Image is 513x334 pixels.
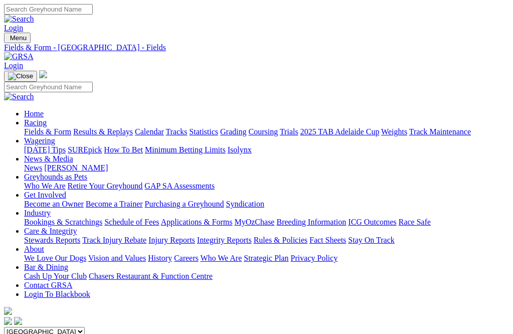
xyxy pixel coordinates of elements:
a: GAP SA Assessments [145,182,215,190]
a: Who We Are [200,254,242,262]
div: Care & Integrity [24,236,509,245]
img: facebook.svg [4,317,12,325]
img: Search [4,92,34,101]
input: Search [4,82,93,92]
img: Search [4,15,34,24]
a: Track Injury Rebate [82,236,146,244]
a: Stay On Track [348,236,394,244]
a: Racing [24,118,47,127]
a: Vision and Values [88,254,146,262]
a: Login To Blackbook [24,290,90,298]
div: About [24,254,509,263]
a: Purchasing a Greyhound [145,200,224,208]
a: Race Safe [398,218,430,226]
a: Who We Are [24,182,66,190]
a: [DATE] Tips [24,145,66,154]
a: Rules & Policies [253,236,308,244]
a: Fields & Form - [GEOGRAPHIC_DATA] - Fields [4,43,509,52]
span: Menu [10,34,27,42]
a: Careers [174,254,198,262]
a: Trials [280,127,298,136]
a: Bookings & Scratchings [24,218,102,226]
img: Close [8,72,33,80]
a: Weights [381,127,407,136]
a: Login [4,61,23,70]
button: Toggle navigation [4,33,31,43]
a: Coursing [248,127,278,136]
a: History [148,254,172,262]
a: News [24,163,42,172]
a: How To Bet [104,145,143,154]
div: Get Involved [24,200,509,209]
a: About [24,245,44,253]
a: Syndication [226,200,264,208]
a: Industry [24,209,51,217]
div: News & Media [24,163,509,173]
img: logo-grsa-white.png [39,70,47,78]
img: logo-grsa-white.png [4,307,12,315]
a: Greyhounds as Pets [24,173,87,181]
a: Statistics [189,127,218,136]
a: Breeding Information [277,218,346,226]
a: Minimum Betting Limits [145,145,225,154]
a: Privacy Policy [291,254,338,262]
a: Applications & Forms [161,218,232,226]
a: Isolynx [227,145,251,154]
div: Wagering [24,145,509,154]
input: Search [4,4,93,15]
a: Grading [220,127,246,136]
a: 2025 TAB Adelaide Cup [300,127,379,136]
a: Calendar [135,127,164,136]
a: Login [4,24,23,32]
div: Bar & Dining [24,272,509,281]
a: Tracks [166,127,187,136]
a: Home [24,109,44,118]
a: Track Maintenance [409,127,471,136]
img: twitter.svg [14,317,22,325]
a: We Love Our Dogs [24,254,86,262]
div: Industry [24,218,509,227]
a: Integrity Reports [197,236,251,244]
a: Bar & Dining [24,263,68,271]
a: Become a Trainer [86,200,143,208]
a: News & Media [24,154,73,163]
div: Greyhounds as Pets [24,182,509,191]
a: ICG Outcomes [348,218,396,226]
a: Injury Reports [148,236,195,244]
div: Racing [24,127,509,136]
a: Contact GRSA [24,281,72,289]
a: Fields & Form [24,127,71,136]
a: Schedule of Fees [104,218,159,226]
a: Care & Integrity [24,227,77,235]
a: [PERSON_NAME] [44,163,108,172]
a: Get Involved [24,191,66,199]
a: SUREpick [68,145,102,154]
a: Wagering [24,136,55,145]
a: Become an Owner [24,200,84,208]
a: Strategic Plan [244,254,289,262]
a: Chasers Restaurant & Function Centre [89,272,212,280]
a: Stewards Reports [24,236,80,244]
a: Retire Your Greyhound [68,182,143,190]
a: MyOzChase [234,218,275,226]
button: Toggle navigation [4,71,37,82]
a: Results & Replays [73,127,133,136]
img: GRSA [4,52,34,61]
a: Cash Up Your Club [24,272,87,280]
a: Fact Sheets [310,236,346,244]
